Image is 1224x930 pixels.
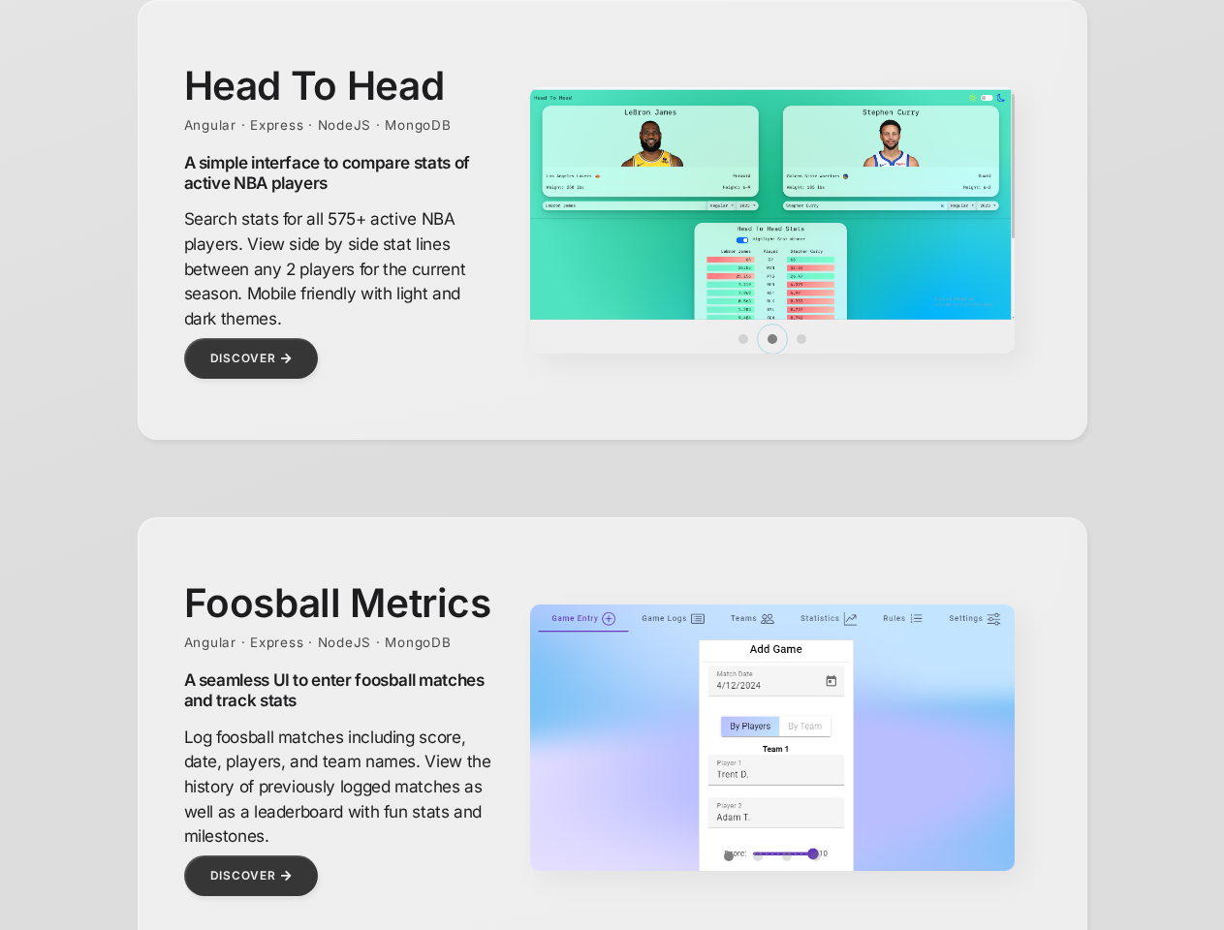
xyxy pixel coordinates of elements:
button: Item 3 [801,842,831,871]
button: Item 0 [729,325,758,354]
h2: A seamless UI to enter foosball matches and track stats [184,669,494,710]
img: 1.png [530,87,1015,320]
a: Discover [184,338,319,379]
button: Item 1 [758,325,787,354]
button: Item 1 [743,842,772,871]
a: Discover [184,855,319,896]
button: Item 0 [714,842,743,871]
h2: A simple interface to compare stats of active NBA players [184,152,494,193]
p: Search stats for all 575+ active NBA players. View side by side stat lines between any 2 players ... [184,206,494,330]
button: Item 2 [772,842,801,871]
p: Log foosball matches including score, date, players, and team names. View the history of previous... [184,725,494,849]
h1: Foosball Metrics [184,579,494,627]
div: Angular · Express · NodeJS · MongoDB [184,117,494,133]
h1: Head To Head [184,62,494,109]
button: Item 2 [787,325,816,354]
div: Angular · Express · NodeJS · MongoDB [184,635,494,650]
